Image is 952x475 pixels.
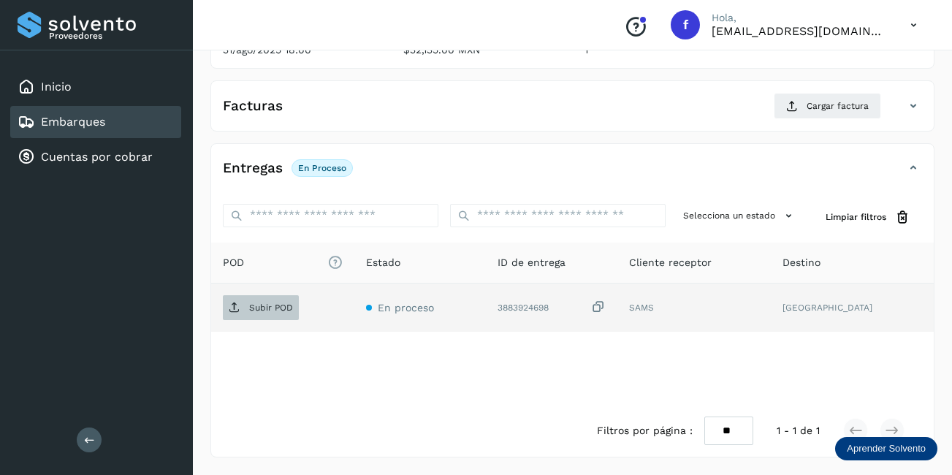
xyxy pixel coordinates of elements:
[223,255,343,270] span: POD
[223,160,283,177] h4: Entregas
[498,300,606,315] div: 3883924698
[211,156,934,192] div: EntregasEn proceso
[814,204,922,231] button: Limpiar filtros
[223,98,283,115] h4: Facturas
[712,12,887,24] p: Hola,
[10,71,181,103] div: Inicio
[777,423,820,438] span: 1 - 1 de 1
[211,93,934,131] div: FacturasCargar factura
[677,204,802,228] button: Selecciona un estado
[712,24,887,38] p: facturacion@protransport.com.mx
[617,284,770,332] td: SAMS
[597,423,693,438] span: Filtros por página :
[378,302,434,313] span: En proceso
[782,255,820,270] span: Destino
[807,99,869,113] span: Cargar factura
[298,163,346,173] p: En proceso
[771,284,934,332] td: [GEOGRAPHIC_DATA]
[49,31,175,41] p: Proveedores
[366,255,400,270] span: Estado
[774,93,881,119] button: Cargar factura
[41,115,105,129] a: Embarques
[223,295,299,320] button: Subir POD
[498,255,566,270] span: ID de entrega
[835,437,937,460] div: Aprender Solvento
[249,303,293,313] p: Subir POD
[629,255,712,270] span: Cliente receptor
[826,210,886,224] span: Limpiar filtros
[41,150,153,164] a: Cuentas por cobrar
[10,106,181,138] div: Embarques
[41,80,72,94] a: Inicio
[10,141,181,173] div: Cuentas por cobrar
[847,443,926,455] p: Aprender Solvento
